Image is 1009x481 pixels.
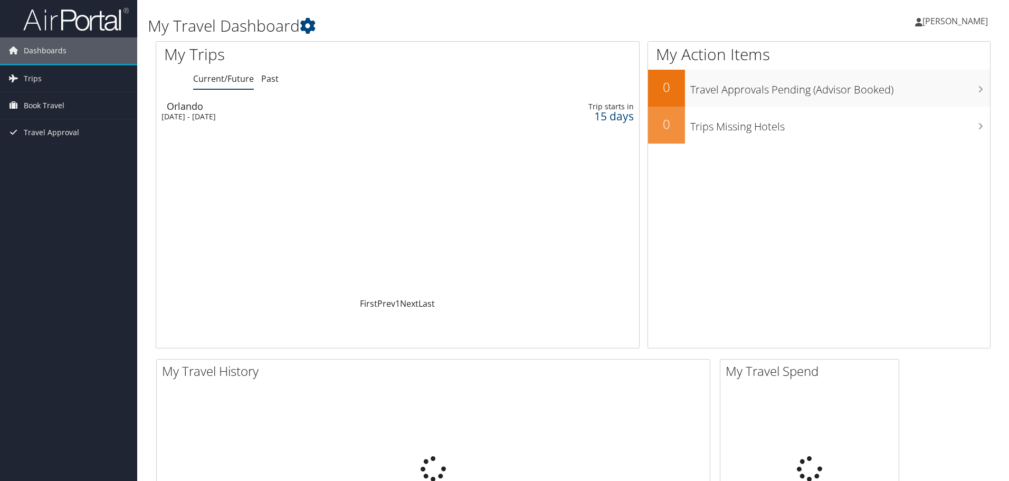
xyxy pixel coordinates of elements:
div: Orlando [167,101,471,111]
h1: My Trips [164,43,430,65]
a: 1 [395,298,400,309]
div: Trip starts in [528,102,633,111]
span: Trips [24,65,42,92]
h2: 0 [648,78,685,96]
a: Prev [377,298,395,309]
a: First [360,298,377,309]
a: Next [400,298,418,309]
a: [PERSON_NAME] [915,5,998,37]
div: [DATE] - [DATE] [161,112,465,121]
h1: My Travel Dashboard [148,15,715,37]
h2: My Travel Spend [726,362,899,380]
h3: Trips Missing Hotels [690,114,990,134]
a: Last [418,298,435,309]
h1: My Action Items [648,43,990,65]
img: airportal-logo.png [23,7,129,32]
a: Current/Future [193,73,254,84]
a: Past [261,73,279,84]
div: 15 days [528,111,633,121]
span: Dashboards [24,37,66,64]
span: Travel Approval [24,119,79,146]
span: [PERSON_NAME] [922,15,988,27]
span: Book Travel [24,92,64,119]
h3: Travel Approvals Pending (Advisor Booked) [690,77,990,97]
h2: 0 [648,115,685,133]
h2: My Travel History [162,362,710,380]
a: 0Travel Approvals Pending (Advisor Booked) [648,70,990,107]
a: 0Trips Missing Hotels [648,107,990,144]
